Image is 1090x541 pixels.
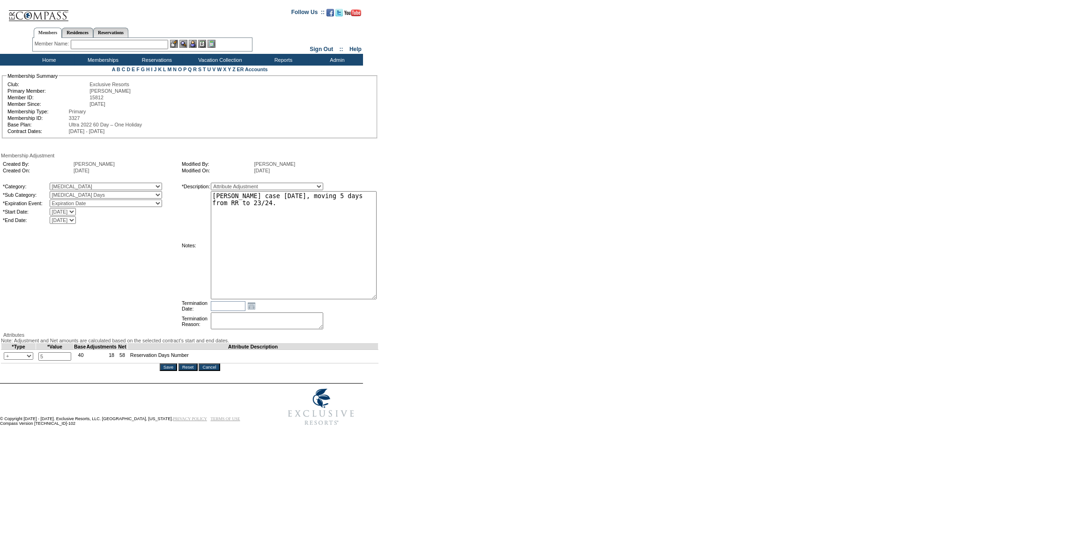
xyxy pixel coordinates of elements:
[21,54,75,66] td: Home
[223,67,226,72] a: X
[349,46,362,52] a: Help
[182,183,210,190] td: *Description:
[1,332,378,338] div: Attributes
[69,128,105,134] span: [DATE] - [DATE]
[178,67,182,72] a: O
[86,350,117,363] td: 18
[344,9,361,16] img: Subscribe to our YouTube Channel
[326,9,334,16] img: Become our fan on Facebook
[208,67,211,72] a: U
[3,168,73,173] td: Created On:
[228,67,231,72] a: Y
[74,168,89,173] span: [DATE]
[237,67,268,72] a: ER Accounts
[1,344,36,350] td: *Type
[178,363,197,371] input: Reset
[117,350,128,363] td: 58
[3,200,49,207] td: *Expiration Event:
[335,9,343,16] img: Follow us on Twitter
[254,168,270,173] span: [DATE]
[7,73,59,79] legend: Membership Summary
[279,384,363,430] img: Exclusive Resorts
[254,161,296,167] span: [PERSON_NAME]
[246,301,257,311] a: Open the calendar popup.
[129,54,183,66] td: Reservations
[309,54,363,66] td: Admin
[151,67,153,72] a: I
[182,312,210,330] td: Termination Reason:
[203,67,206,72] a: T
[122,67,126,72] a: C
[7,109,68,114] td: Membership Type:
[335,12,343,17] a: Follow us on Twitter
[75,54,129,66] td: Memberships
[62,28,93,37] a: Residences
[127,350,378,363] td: Reservation Days Number
[86,344,117,350] td: Adjustments
[34,28,62,38] a: Members
[198,40,206,48] img: Reservations
[74,161,115,167] span: [PERSON_NAME]
[7,122,68,127] td: Base Plan:
[89,88,131,94] span: [PERSON_NAME]
[69,122,142,127] span: Ultra 2022 60 Day – One Holiday
[232,67,236,72] a: Z
[182,161,253,167] td: Modified By:
[344,12,361,17] a: Subscribe to our YouTube Channel
[7,95,89,100] td: Member ID:
[182,300,210,311] td: Termination Date:
[112,67,115,72] a: A
[211,416,240,421] a: TERMS OF USE
[154,67,157,72] a: J
[255,54,309,66] td: Reports
[160,363,177,371] input: Save
[158,67,162,72] a: K
[183,54,255,66] td: Vacation Collection
[189,40,197,48] img: Impersonate
[7,82,89,87] td: Club:
[69,109,86,114] span: Primary
[8,2,69,22] img: Compass Home
[212,67,215,72] a: V
[193,67,197,72] a: R
[74,350,86,363] td: 40
[126,67,130,72] a: D
[183,67,186,72] a: P
[3,183,49,190] td: *Category:
[3,216,49,224] td: *End Date:
[36,344,74,350] td: *Value
[7,128,68,134] td: Contract Dates:
[7,115,68,121] td: Membership ID:
[141,67,145,72] a: G
[173,67,177,72] a: N
[188,67,192,72] a: Q
[173,416,207,421] a: PRIVACY POLICY
[340,46,343,52] span: ::
[291,8,325,19] td: Follow Us ::
[146,67,150,72] a: H
[217,67,222,72] a: W
[198,67,201,72] a: S
[310,46,333,52] a: Sign Out
[74,344,86,350] td: Base
[179,40,187,48] img: View
[3,208,49,215] td: *Start Date:
[89,82,129,87] span: Exclusive Resorts
[7,101,89,107] td: Member Since:
[182,168,253,173] td: Modified On:
[132,67,135,72] a: E
[89,101,105,107] span: [DATE]
[167,67,171,72] a: M
[89,95,104,100] span: 15812
[199,363,220,371] input: Cancel
[1,338,378,343] div: Note: Adjustment and Net amounts are calculated based on the selected contract's start and end da...
[208,40,215,48] img: b_calculator.gif
[326,12,334,17] a: Become our fan on Facebook
[211,191,377,299] textarea: [PERSON_NAME] case [DATE], moving 5 days from RR to 23/24.
[117,344,128,350] td: Net
[69,115,80,121] span: 3327
[170,40,178,48] img: b_edit.gif
[7,88,89,94] td: Primary Member:
[3,161,73,167] td: Created By:
[1,153,378,158] div: Membership Adjustment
